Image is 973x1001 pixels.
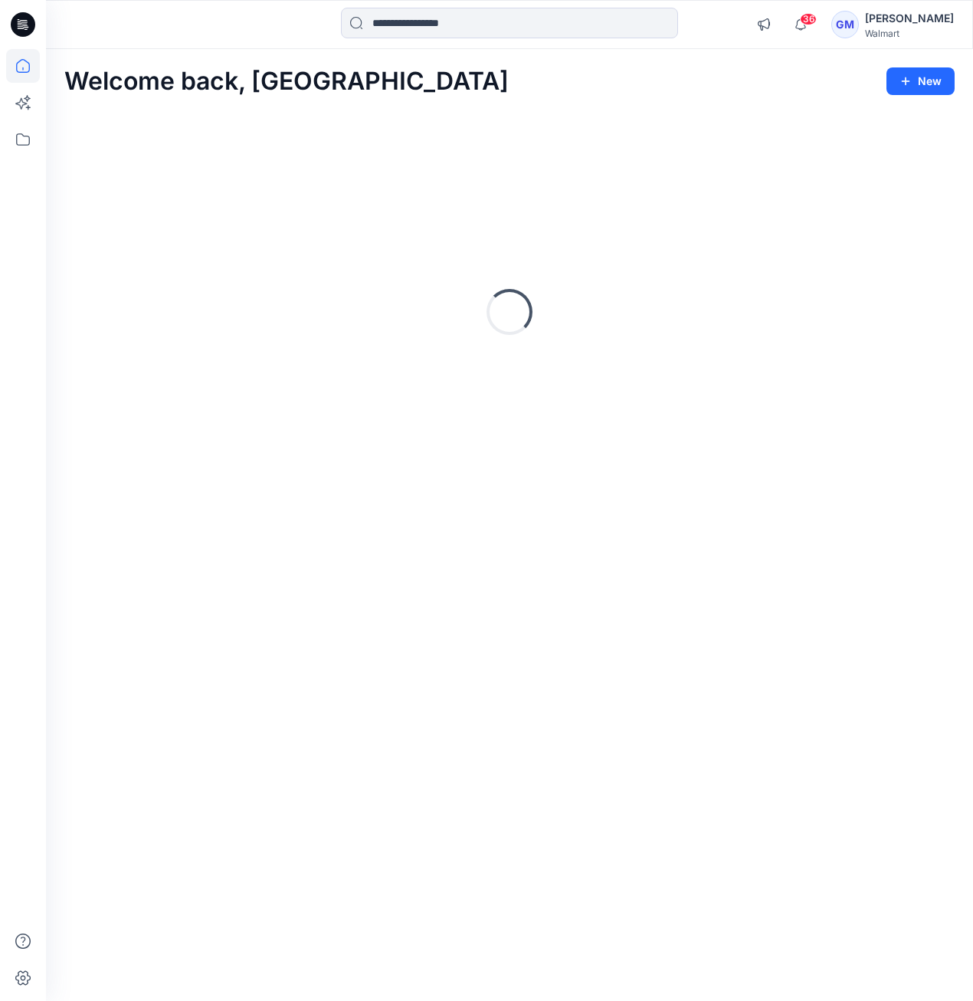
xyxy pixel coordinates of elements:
span: 36 [800,13,817,25]
div: Walmart [865,28,954,39]
button: New [886,67,955,95]
h2: Welcome back, [GEOGRAPHIC_DATA] [64,67,509,96]
div: GM [831,11,859,38]
div: [PERSON_NAME] [865,9,954,28]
